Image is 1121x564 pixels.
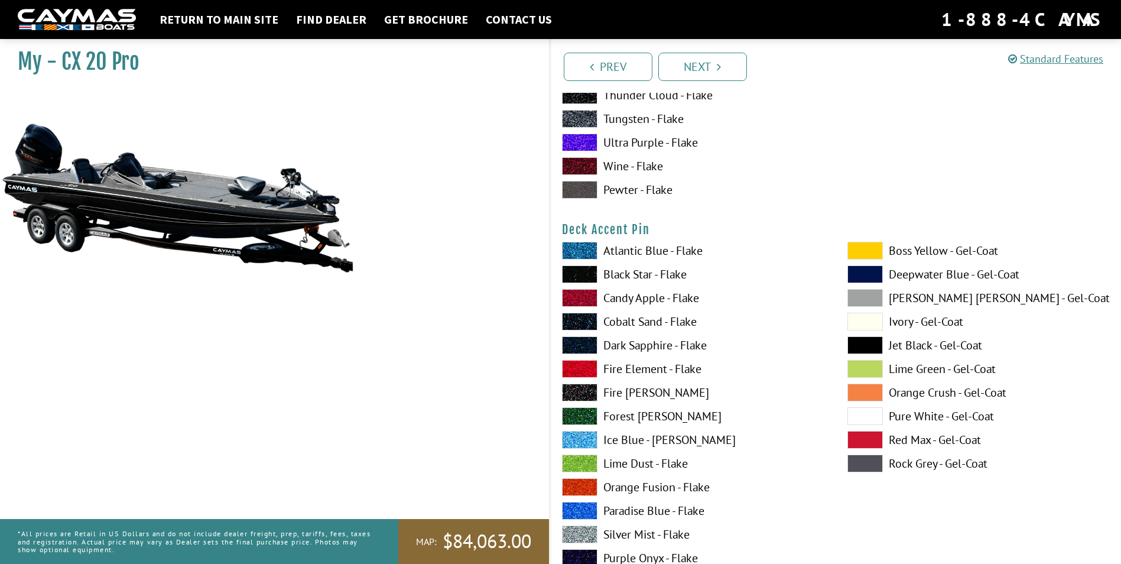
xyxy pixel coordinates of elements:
p: *All prices are Retail in US Dollars and do not include dealer freight, prep, tariffs, fees, taxe... [18,524,372,559]
label: Thunder Cloud - Flake [562,86,824,104]
label: Paradise Blue - Flake [562,502,824,520]
label: Wine - Flake [562,157,824,175]
span: MAP: [416,536,437,548]
label: Fire Element - Flake [562,360,824,378]
label: Silver Mist - Flake [562,526,824,543]
label: Red Max - Gel-Coat [847,431,1109,449]
label: Orange Crush - Gel-Coat [847,384,1109,401]
label: Tungsten - Flake [562,110,824,128]
a: Contact Us [480,12,558,27]
a: Get Brochure [378,12,474,27]
label: Boss Yellow - Gel-Coat [847,242,1109,260]
label: Ice Blue - [PERSON_NAME] [562,431,824,449]
h4: Deck Accent Pin [562,222,1110,237]
label: Ultra Purple - Flake [562,134,824,151]
label: Dark Sapphire - Flake [562,336,824,354]
label: Lime Green - Gel-Coat [847,360,1109,378]
div: 1-888-4CAYMAS [941,7,1103,33]
a: MAP:$84,063.00 [398,519,549,564]
label: Cobalt Sand - Flake [562,313,824,330]
label: Pure White - Gel-Coat [847,407,1109,425]
h1: My - CX 20 Pro [18,48,519,75]
a: Return to main site [154,12,284,27]
label: Candy Apple - Flake [562,289,824,307]
label: Pewter - Flake [562,181,824,199]
a: Next [658,53,747,81]
label: [PERSON_NAME] [PERSON_NAME] - Gel-Coat [847,289,1109,307]
label: Lime Dust - Flake [562,455,824,472]
label: Fire [PERSON_NAME] [562,384,824,401]
label: Atlantic Blue - Flake [562,242,824,260]
span: $84,063.00 [443,529,531,554]
a: Find Dealer [290,12,372,27]
label: Ivory - Gel-Coat [847,313,1109,330]
label: Rock Grey - Gel-Coat [847,455,1109,472]
label: Jet Black - Gel-Coat [847,336,1109,354]
a: Prev [564,53,652,81]
label: Black Star - Flake [562,265,824,283]
img: white-logo-c9c8dbefe5ff5ceceb0f0178aa75bf4bb51f6bca0971e226c86eb53dfe498488.png [18,9,136,31]
label: Deepwater Blue - Gel-Coat [847,265,1109,283]
label: Forest [PERSON_NAME] [562,407,824,425]
a: Standard Features [1008,52,1103,66]
label: Orange Fusion - Flake [562,478,824,496]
